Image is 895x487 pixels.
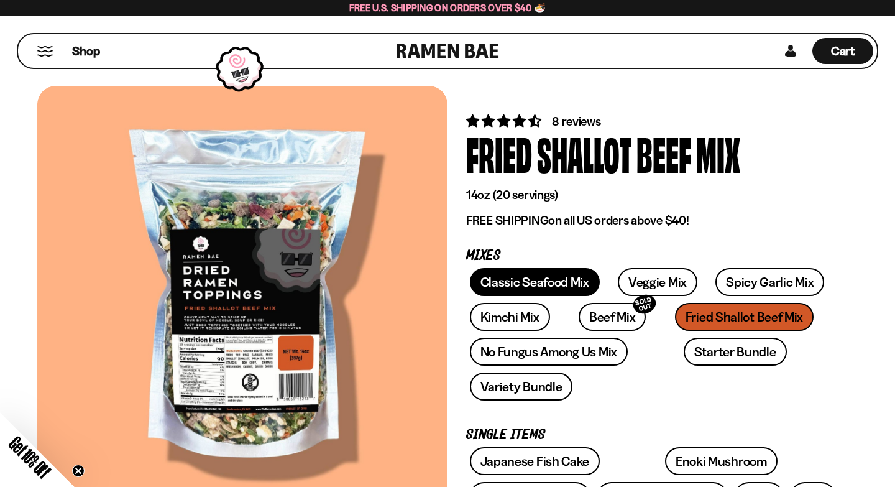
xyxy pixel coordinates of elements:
a: Kimchi Mix [470,303,550,331]
a: Shop [72,38,100,64]
span: Free U.S. Shipping on Orders over $40 🍜 [349,2,546,14]
a: Spicy Garlic Mix [715,268,824,296]
strong: FREE SHIPPING [466,213,548,228]
button: Close teaser [72,465,85,477]
span: Cart [831,44,855,58]
a: Classic Seafood Mix [470,268,600,296]
p: on all US orders above $40! [466,213,839,228]
a: Beef MixSOLD OUT [579,303,646,331]
div: Mix [696,130,740,177]
a: Starter Bundle [684,338,787,366]
span: 4.62 stars [466,113,544,129]
a: Cart [812,34,873,68]
span: Get 10% Off [6,433,54,481]
span: Shop [72,43,100,60]
a: Enoki Mushroom [665,447,778,475]
a: Veggie Mix [618,268,697,296]
div: SOLD OUT [631,292,659,317]
div: Beef [636,130,691,177]
span: 8 reviews [552,114,600,129]
div: Fried [466,130,532,177]
button: Mobile Menu Trigger [37,46,53,57]
p: Mixes [466,250,839,262]
p: Single Items [466,429,839,441]
div: Shallot [537,130,631,177]
p: 14oz (20 servings) [466,187,839,203]
a: Japanese Fish Cake [470,447,600,475]
a: No Fungus Among Us Mix [470,338,628,366]
a: Variety Bundle [470,373,573,401]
